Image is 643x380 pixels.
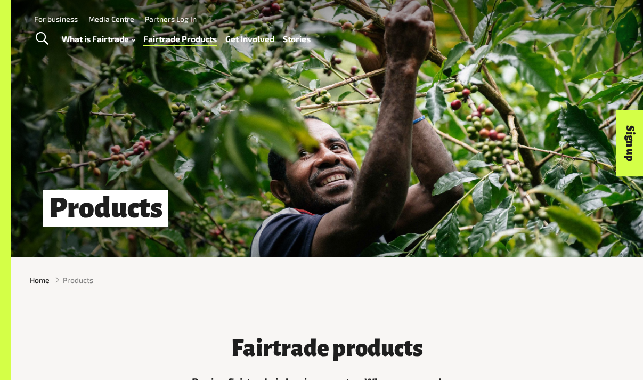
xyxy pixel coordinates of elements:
[225,31,274,46] a: Get Involved
[62,31,135,46] a: What is Fairtrade
[182,336,473,361] h3: Fairtrade products
[572,13,613,58] img: Fairtrade Australia New Zealand logo
[88,14,134,23] a: Media Centre
[283,31,311,46] a: Stories
[43,190,168,227] h1: Products
[145,14,197,23] a: Partners Log In
[143,31,217,46] a: Fairtrade Products
[63,274,93,286] span: Products
[30,274,50,286] a: Home
[29,26,55,52] a: Toggle Search
[34,14,78,23] a: For business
